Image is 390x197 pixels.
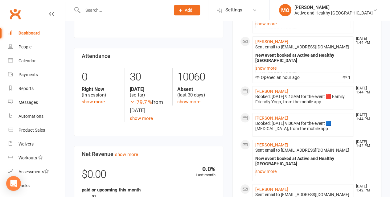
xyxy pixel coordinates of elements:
a: Dashboard [8,26,65,40]
a: Automations [8,109,65,123]
a: [PERSON_NAME] [255,89,288,94]
h3: Net Revenue [82,151,216,157]
div: 0 [82,68,120,86]
div: Waivers [18,142,34,146]
div: 0.0% [196,166,216,172]
a: Clubworx [7,6,23,22]
div: Last month [196,166,216,179]
input: Search... [81,6,166,14]
div: Booked: [DATE] 9:00AM for the event 🟦 [MEDICAL_DATA], from the mobile app [255,121,351,131]
a: show more [82,99,105,105]
a: show more [255,64,351,72]
span: Settings [225,3,242,17]
div: 10060 [177,68,215,86]
a: show more [255,167,351,176]
div: from [DATE] [129,98,167,115]
a: Tasks [8,179,65,193]
div: MO [279,4,291,16]
a: [PERSON_NAME] [255,187,288,192]
div: Assessments [18,169,49,174]
span: Sent email to [EMAIL_ADDRESS][DOMAIN_NAME] [255,44,349,49]
div: Payments [18,72,38,77]
a: Assessments [8,165,65,179]
span: Opened an hour ago [255,75,300,80]
a: [PERSON_NAME] [255,39,288,44]
div: 30 [129,68,167,86]
a: show more [177,99,200,105]
a: [PERSON_NAME] [255,116,288,121]
div: Tasks [18,183,30,188]
a: Workouts [8,151,65,165]
div: (so far) [129,86,167,98]
span: Sent email to [EMAIL_ADDRESS][DOMAIN_NAME] [255,148,349,153]
div: Active and Healthy [GEOGRAPHIC_DATA] [294,10,373,16]
time: [DATE] 1:42 PM [353,140,373,148]
div: (last 30 days) [177,86,215,98]
div: New event booked at Active and Healthy [GEOGRAPHIC_DATA] [255,53,351,63]
div: [PERSON_NAME] [294,5,373,10]
div: Workouts [18,155,37,160]
div: People [18,44,31,49]
strong: [DATE] [129,86,167,92]
strong: paid or upcoming this month [82,187,141,193]
div: Messages [18,100,38,105]
a: show more [255,19,351,28]
time: [DATE] 1:44 PM [353,113,373,121]
div: Open Intercom Messenger [6,176,21,191]
h3: Attendance [82,53,216,59]
span: Add [185,8,192,13]
time: [DATE] 1:44 PM [353,37,373,45]
a: show more [115,152,138,157]
div: Automations [18,114,43,119]
a: Product Sales [8,123,65,137]
span: 1 [343,75,351,80]
time: [DATE] 1:44 PM [353,86,373,94]
div: New event booked at Active and Healthy [GEOGRAPHIC_DATA] [255,156,351,166]
strong: Right Now [82,86,120,92]
div: Booked: [DATE] 9:15AM for the event 🟥 Family Friendly Yoga, from the mobile app [255,94,351,105]
span: -79.7 % [129,99,151,105]
a: Messages [8,96,65,109]
a: show more [129,116,153,121]
strong: Absent [177,86,215,92]
a: Reports [8,82,65,96]
a: Waivers [8,137,65,151]
div: Reports [18,86,34,91]
div: Dashboard [18,31,40,35]
button: Add [174,5,200,15]
div: Calendar [18,58,36,63]
a: People [8,40,65,54]
div: (in session) [82,86,120,98]
a: Calendar [8,54,65,68]
a: [PERSON_NAME] [255,142,288,147]
span: Sent email to [EMAIL_ADDRESS][DOMAIN_NAME] [255,192,349,197]
a: Payments [8,68,65,82]
div: $0.00 [82,166,216,186]
time: [DATE] 1:42 PM [353,184,373,192]
div: Product Sales [18,128,45,133]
